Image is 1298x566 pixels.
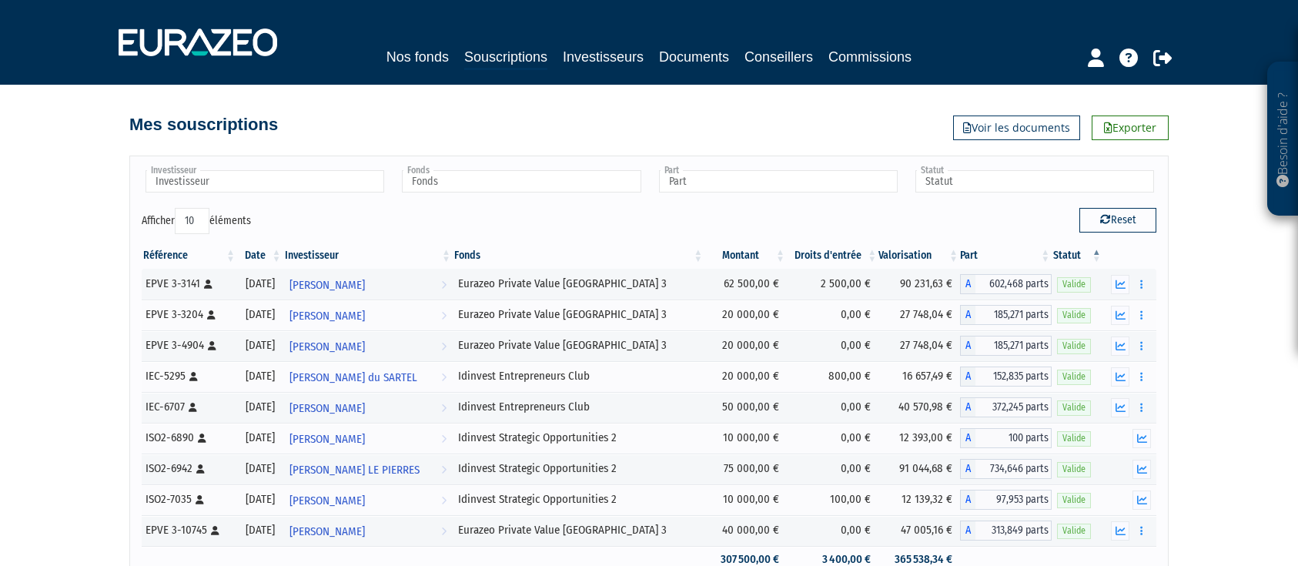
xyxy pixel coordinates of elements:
[458,430,699,446] div: Idinvest Strategic Opportunities 2
[283,423,453,454] a: [PERSON_NAME]
[441,487,447,515] i: Voir l'investisseur
[1057,400,1091,415] span: Valide
[458,368,699,384] div: Idinvest Entrepreneurs Club
[453,243,704,269] th: Fonds: activer pour trier la colonne par ordre croissant
[189,403,197,412] i: [Français] Personne physique
[878,269,960,300] td: 90 231,63 €
[441,425,447,454] i: Voir l'investisseur
[204,280,212,289] i: [Français] Personne physique
[878,454,960,484] td: 91 044,68 €
[243,399,278,415] div: [DATE]
[975,428,1052,448] span: 100 parts
[787,392,878,423] td: 0,00 €
[1052,243,1103,269] th: Statut : activer pour trier la colonne par ordre d&eacute;croissant
[828,46,912,68] a: Commissions
[975,274,1052,294] span: 602,468 parts
[953,116,1080,140] a: Voir les documents
[704,330,787,361] td: 20 000,00 €
[960,428,975,448] span: A
[283,243,453,269] th: Investisseur: activer pour trier la colonne par ordre croissant
[441,302,447,330] i: Voir l'investisseur
[1057,524,1091,538] span: Valide
[787,361,878,392] td: 800,00 €
[960,397,975,417] span: A
[441,456,447,484] i: Voir l'investisseur
[196,464,205,474] i: [Français] Personne physique
[237,243,283,269] th: Date: activer pour trier la colonne par ordre croissant
[960,521,1052,541] div: A - Eurazeo Private Value Europe 3
[175,208,209,234] select: Afficheréléments
[142,208,251,234] label: Afficher éléments
[960,243,1052,269] th: Part: activer pour trier la colonne par ordre croissant
[142,243,237,269] th: Référence : activer pour trier la colonne par ordre croissant
[787,515,878,546] td: 0,00 €
[960,367,975,387] span: A
[704,484,787,515] td: 10 000,00 €
[208,341,216,350] i: [Français] Personne physique
[119,28,277,56] img: 1732889491-logotype_eurazeo_blanc_rvb.png
[1057,277,1091,292] span: Valide
[878,423,960,454] td: 12 393,00 €
[243,368,278,384] div: [DATE]
[1057,431,1091,446] span: Valide
[146,306,232,323] div: EPVE 3-3204
[289,517,365,546] span: [PERSON_NAME]
[704,454,787,484] td: 75 000,00 €
[787,300,878,330] td: 0,00 €
[1274,70,1292,209] p: Besoin d'aide ?
[289,425,365,454] span: [PERSON_NAME]
[704,423,787,454] td: 10 000,00 €
[129,116,278,134] h4: Mes souscriptions
[878,484,960,515] td: 12 139,32 €
[198,434,206,443] i: [Français] Personne physique
[211,526,219,535] i: [Français] Personne physique
[1057,493,1091,507] span: Valide
[243,491,278,507] div: [DATE]
[960,459,1052,479] div: A - Idinvest Strategic Opportunities 2
[441,394,447,423] i: Voir l'investisseur
[960,305,1052,325] div: A - Eurazeo Private Value Europe 3
[960,428,1052,448] div: A - Idinvest Strategic Opportunities 2
[787,330,878,361] td: 0,00 €
[283,361,453,392] a: [PERSON_NAME] du SARTEL
[441,333,447,361] i: Voir l'investisseur
[243,306,278,323] div: [DATE]
[283,269,453,300] a: [PERSON_NAME]
[196,495,204,504] i: [Français] Personne physique
[704,515,787,546] td: 40 000,00 €
[146,461,232,477] div: ISO2-6942
[283,454,453,484] a: [PERSON_NAME] LE PIERRES
[146,276,232,292] div: EPVE 3-3141
[464,46,547,70] a: Souscriptions
[960,274,1052,294] div: A - Eurazeo Private Value Europe 3
[146,368,232,384] div: IEC-5295
[787,243,878,269] th: Droits d'entrée: activer pour trier la colonne par ordre croissant
[975,305,1052,325] span: 185,271 parts
[146,430,232,446] div: ISO2-6890
[787,484,878,515] td: 100,00 €
[283,515,453,546] a: [PERSON_NAME]
[659,46,729,68] a: Documents
[787,269,878,300] td: 2 500,00 €
[283,392,453,423] a: [PERSON_NAME]
[975,397,1052,417] span: 372,245 parts
[787,423,878,454] td: 0,00 €
[441,363,447,392] i: Voir l'investisseur
[1057,370,1091,384] span: Valide
[878,392,960,423] td: 40 570,98 €
[289,487,365,515] span: [PERSON_NAME]
[1057,308,1091,323] span: Valide
[878,330,960,361] td: 27 748,04 €
[975,367,1052,387] span: 152,835 parts
[146,399,232,415] div: IEC-6707
[1057,339,1091,353] span: Valide
[704,300,787,330] td: 20 000,00 €
[458,461,699,477] div: Idinvest Strategic Opportunities 2
[960,490,975,510] span: A
[289,394,365,423] span: [PERSON_NAME]
[960,274,975,294] span: A
[207,310,216,320] i: [Français] Personne physique
[960,367,1052,387] div: A - Idinvest Entrepreneurs Club
[243,276,278,292] div: [DATE]
[189,372,198,381] i: [Français] Personne physique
